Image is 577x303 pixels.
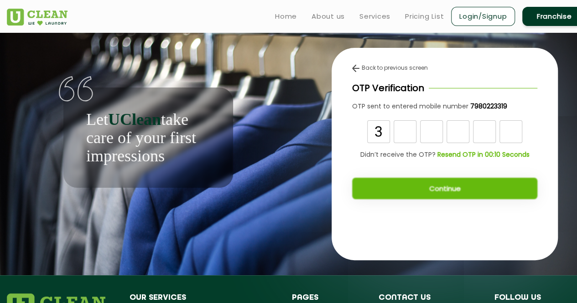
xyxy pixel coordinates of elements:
[468,102,507,111] a: 7980223319
[7,9,68,26] img: UClean Laundry and Dry Cleaning
[352,81,424,95] p: OTP Verification
[86,110,210,165] p: Let take care of your first impressions
[451,7,515,26] a: Login/Signup
[352,64,537,72] div: Back to previous screen
[470,102,507,111] b: 7980223319
[352,102,468,111] span: OTP sent to entered mobile number
[360,150,436,159] span: Didn’t receive the OTP?
[352,65,359,72] img: back-arrow.svg
[108,110,161,128] b: UClean
[436,150,530,159] a: Resend OTP in 00:10 Seconds
[275,11,297,22] a: Home
[312,11,345,22] a: About us
[437,150,530,159] b: Resend OTP in 00:10 Seconds
[405,11,444,22] a: Pricing List
[59,76,93,102] img: quote-img
[359,11,390,22] a: Services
